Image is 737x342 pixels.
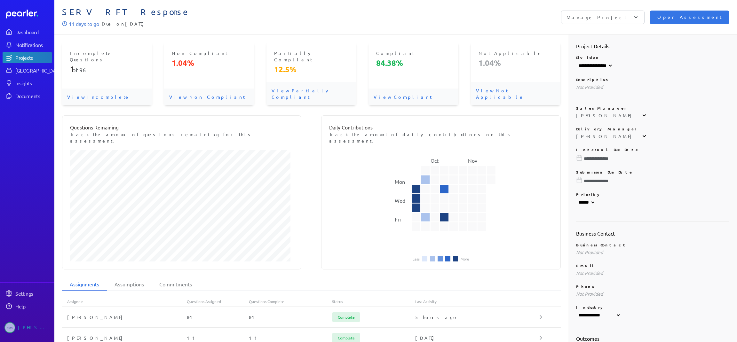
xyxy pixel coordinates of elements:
[102,20,147,27] span: Due on [DATE]
[415,335,540,341] div: [DATE]
[3,320,52,336] a: SM[PERSON_NAME]
[576,192,730,197] p: Priority
[62,7,396,17] span: SERV RFT Response
[62,89,152,105] p: View Incomplete
[15,93,51,99] div: Documents
[62,314,187,320] div: [PERSON_NAME]
[62,299,187,304] div: Assignee
[479,50,553,56] p: Not Applicable
[376,50,451,56] p: Compliant
[3,39,52,51] a: Notifications
[249,314,332,320] div: 84
[187,299,249,304] div: Questions Assigned
[70,131,293,144] p: Track the amount of questions remaining for this assessment.
[576,84,603,90] span: Not Provided
[274,50,349,63] p: Partially Compliant
[576,249,603,255] span: Not Provided
[3,300,52,312] a: Help
[70,64,72,74] span: 1
[479,58,553,68] p: 1.04%
[249,299,332,304] div: Questions Complete
[576,42,730,50] h2: Project Details
[576,112,635,119] div: [PERSON_NAME]
[368,89,458,105] p: View Compliant
[395,216,401,222] text: Fri
[376,58,451,68] p: 84.38%
[567,14,626,20] p: Manage Project
[172,50,246,56] p: Non Compliant
[576,155,730,162] input: Please choose a due date
[576,229,730,237] h2: Business Contact
[249,335,332,341] div: 11
[172,58,246,68] p: 1.04%
[576,169,730,175] p: Submisson Due Date
[468,157,478,164] text: Nov
[657,14,722,21] span: Open Assessment
[69,20,99,27] p: 11 days to go
[395,197,405,204] text: Wed
[3,90,52,102] a: Documents
[266,82,356,105] p: View Partially Compliant
[15,80,51,86] div: Insights
[431,157,439,164] text: Oct
[187,335,249,341] div: 11
[576,147,730,152] p: Internal Due Date
[15,42,51,48] div: Notifications
[274,64,349,74] p: 12.5%
[332,299,415,304] div: Status
[79,66,86,73] span: 96
[415,299,540,304] div: Last Activity
[107,278,152,291] li: Assumptions
[15,290,51,297] div: Settings
[576,126,730,131] p: Delivery Manager
[164,89,254,105] p: View Non Compliant
[15,29,51,35] div: Dashboard
[329,123,552,131] p: Daily Contributions
[576,242,730,247] p: Business Contact
[332,312,360,322] span: Complete
[415,314,540,320] div: 5 hours ago
[70,123,293,131] p: Questions Remaining
[329,131,552,144] p: Track the amount of daily contributions on this assessment.
[15,303,51,309] div: Help
[576,291,603,297] span: Not Provided
[413,257,420,261] li: Less
[4,322,15,333] span: Stuart Meyers
[650,11,729,24] button: Open Assessment
[187,314,249,320] div: 84
[3,52,52,63] a: Projects
[576,305,730,310] p: Industry
[576,270,603,276] span: Not Provided
[576,178,730,184] input: Please choose a due date
[576,105,730,111] p: Sales Manager
[461,257,469,261] li: More
[70,50,144,63] p: Incomplete Questions
[3,288,52,299] a: Settings
[152,278,200,291] li: Commitments
[6,10,52,19] a: Dashboard
[3,65,52,76] a: [GEOGRAPHIC_DATA]
[576,263,730,268] p: Email
[62,278,107,291] li: Assignments
[471,82,561,105] p: View Not Applicable
[18,322,50,333] div: [PERSON_NAME]
[576,133,635,139] div: [PERSON_NAME]
[395,178,405,185] text: Mon
[62,335,187,341] div: [PERSON_NAME]
[3,77,52,89] a: Insights
[15,54,51,61] div: Projects
[15,67,63,74] div: [GEOGRAPHIC_DATA]
[576,284,730,289] p: Phone
[576,55,730,60] p: Division
[70,64,144,74] p: of
[3,26,52,38] a: Dashboard
[576,77,730,82] p: Description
